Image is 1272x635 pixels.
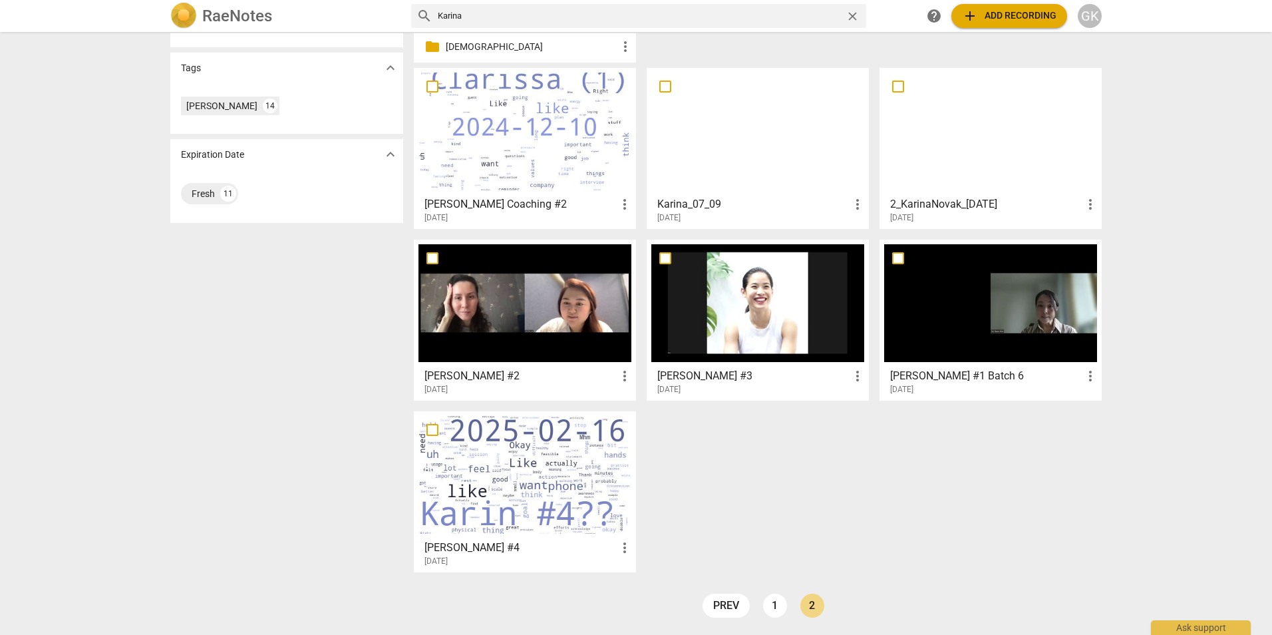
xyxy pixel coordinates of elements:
[381,144,400,164] button: Show more
[424,368,617,384] h3: Caroline #2
[263,99,277,113] div: 14
[890,196,1082,212] h3: 2_KarinaNovak_15.09.2021
[418,244,631,395] a: [PERSON_NAME] #2[DATE]
[922,4,946,28] a: Help
[800,594,824,618] a: Page 2 is your current page
[383,146,398,162] span: expand_more
[416,8,432,24] span: search
[424,39,440,55] span: folder
[657,196,850,212] h3: Karina_07_09
[424,212,448,224] span: [DATE]
[424,540,617,556] h3: Karin #4
[962,8,978,24] span: add
[424,384,448,395] span: [DATE]
[890,384,913,395] span: [DATE]
[424,556,448,567] span: [DATE]
[926,8,942,24] span: help
[424,196,617,212] h3: Karina Mentor Coaching #2
[951,4,1067,28] button: Upload
[192,187,215,200] div: Fresh
[170,3,400,29] a: LogoRaeNotes
[763,594,787,618] a: Page 1
[884,73,1097,223] a: 2_KarinaNovak_[DATE][DATE]
[850,368,866,384] span: more_vert
[884,244,1097,395] a: [PERSON_NAME] #1 Batch 6[DATE]
[703,594,750,618] a: prev
[1082,196,1098,212] span: more_vert
[170,3,197,29] img: Logo
[181,61,201,75] p: Tags
[202,7,272,25] h2: RaeNotes
[438,5,840,27] input: Search
[383,60,398,76] span: expand_more
[657,212,681,224] span: [DATE]
[1082,368,1098,384] span: more_vert
[418,73,631,223] a: [PERSON_NAME] Coaching #2[DATE]
[617,196,633,212] span: more_vert
[220,186,236,202] div: 11
[418,416,631,566] a: [PERSON_NAME] #4[DATE]
[657,368,850,384] h3: Gale #3
[657,384,681,395] span: [DATE]
[1078,4,1102,28] button: GK
[850,196,866,212] span: more_vert
[446,40,617,54] p: Shiva
[181,148,244,162] p: Expiration Date
[962,8,1056,24] span: Add recording
[186,99,257,112] div: [PERSON_NAME]
[1151,620,1251,635] div: Ask support
[617,540,633,556] span: more_vert
[617,368,633,384] span: more_vert
[651,244,864,395] a: [PERSON_NAME] #3[DATE]
[846,9,860,23] span: close
[617,39,633,55] span: more_vert
[381,58,400,78] button: Show more
[890,368,1082,384] h3: Clarissa #1 Batch 6
[890,212,913,224] span: [DATE]
[651,73,864,223] a: Karina_07_09[DATE]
